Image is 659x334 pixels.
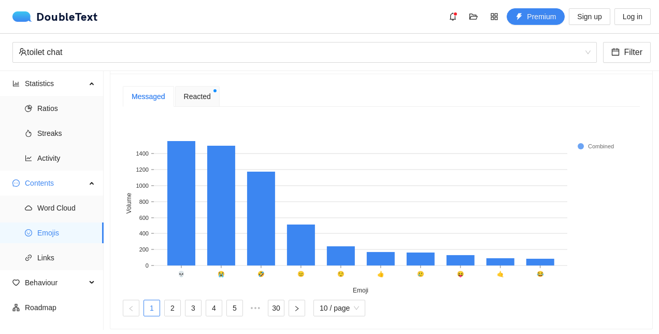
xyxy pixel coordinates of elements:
li: Next 5 Pages [247,300,264,316]
span: line-chart [25,155,32,162]
li: 3 [185,300,202,316]
span: Sign up [577,11,601,22]
span: Ratios [37,98,95,119]
span: bell [445,12,461,21]
li: 5 [226,300,243,316]
text: 200 [139,246,149,253]
span: folder-open [466,12,481,21]
text: 😌 [337,270,345,277]
li: Previous Page [123,300,139,316]
button: left [123,300,139,316]
span: Streaks [37,123,95,144]
a: 2 [165,300,180,316]
div: Messaged [132,91,165,102]
span: Behaviour [25,272,86,293]
div: toilet chat [19,43,581,62]
text: 😝 [457,270,464,277]
li: 30 [268,300,284,316]
text: 🥲 [417,270,424,277]
text: 😂 [537,270,544,277]
text: 😐 [297,270,305,277]
text: Emoji [353,287,368,294]
span: bar-chart [12,80,20,87]
li: 1 [144,300,160,316]
span: left [128,305,134,312]
text: 😭 [218,270,225,277]
span: Word Cloud [37,198,95,218]
span: Activity [37,148,95,169]
button: bell [445,8,461,25]
span: Roadmap [25,297,95,318]
span: smile [25,229,32,236]
text: 1000 [136,183,149,189]
span: message [12,179,20,187]
a: 30 [268,300,284,316]
span: Links [37,247,95,268]
span: toilet chat [19,43,591,62]
button: appstore [486,8,503,25]
span: link [25,254,32,261]
li: Next Page [289,300,305,316]
span: Reacted [184,91,211,102]
span: 10 / page [320,300,359,316]
span: Statistics [25,73,86,94]
a: 1 [144,300,160,316]
li: 2 [164,300,181,316]
text: 1400 [136,150,149,157]
span: Filter [624,46,642,59]
text: 👍 [377,270,384,277]
button: folder-open [465,8,482,25]
span: team [19,48,27,56]
span: cloud [25,204,32,212]
button: thunderboltPremium [507,8,565,25]
span: calendar [611,48,620,58]
button: Log in [614,8,651,25]
button: Sign up [569,8,610,25]
div: DoubleText [12,11,98,22]
button: right [289,300,305,316]
a: logoDoubleText [12,11,98,22]
img: logo [12,11,36,22]
span: Contents [25,173,86,193]
a: 4 [206,300,222,316]
a: 5 [227,300,242,316]
text: 🤣 [257,270,265,277]
span: heart [12,279,20,286]
span: fire [25,130,32,137]
text: 💀 [178,270,185,277]
span: Log in [623,11,642,22]
text: 0 [146,262,149,269]
text: 600 [139,215,149,221]
text: 400 [139,230,149,236]
li: 4 [206,300,222,316]
span: pie-chart [25,105,32,112]
span: Premium [527,11,556,22]
text: 800 [139,199,149,205]
a: 3 [185,300,201,316]
button: calendarFilter [603,42,651,63]
span: right [294,305,300,312]
text: Volume [125,193,133,214]
span: Emojis [37,222,95,243]
div: Page Size [313,300,365,316]
span: appstore [486,12,502,21]
span: apartment [12,304,20,311]
text: 1200 [136,166,149,173]
text: 🤙 [497,270,504,277]
span: thunderbolt [515,13,523,21]
span: ••• [247,300,264,316]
